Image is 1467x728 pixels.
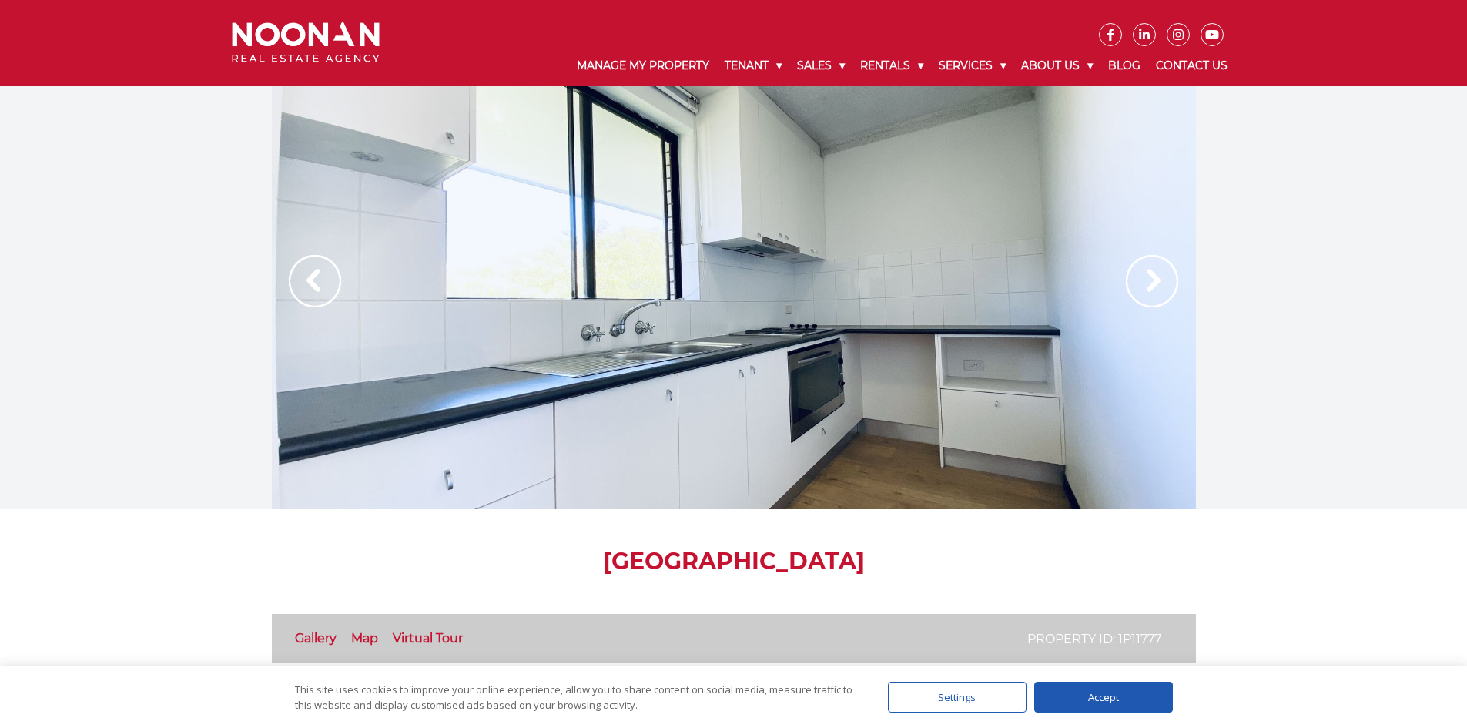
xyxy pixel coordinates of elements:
a: Services [931,46,1013,86]
h1: [GEOGRAPHIC_DATA] [272,548,1196,575]
img: Noonan Real Estate Agency [232,22,380,63]
a: Contact Us [1148,46,1235,86]
a: Gallery [295,631,337,646]
a: Blog [1100,46,1148,86]
a: Sales [789,46,852,86]
div: Accept [1034,682,1173,713]
a: Manage My Property [569,46,717,86]
p: Property ID: 1P11777 [1027,629,1161,649]
a: Virtual Tour [393,631,463,646]
img: Arrow slider [289,255,341,307]
img: Arrow slider [1126,255,1178,307]
a: About Us [1013,46,1100,86]
div: This site uses cookies to improve your online experience, allow you to share content on social me... [295,682,857,713]
div: Settings [888,682,1027,713]
a: Rentals [852,46,931,86]
a: Map [351,631,378,646]
a: Tenant [717,46,789,86]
